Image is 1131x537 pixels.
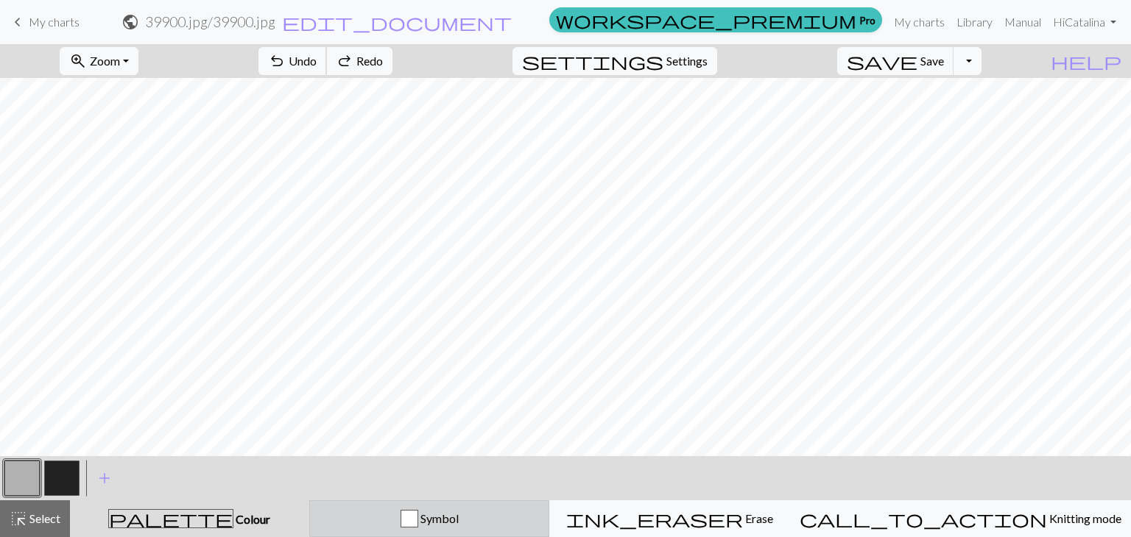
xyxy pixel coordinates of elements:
button: Knitting mode [790,500,1131,537]
span: zoom_in [69,51,87,71]
span: My charts [29,15,80,29]
button: Zoom [60,47,138,75]
span: public [121,12,139,32]
button: Undo [258,47,327,75]
span: palette [109,508,233,529]
button: Symbol [309,500,550,537]
span: redo [336,51,353,71]
button: Erase [549,500,790,537]
i: Settings [522,52,663,70]
span: Select [27,511,60,525]
span: Zoom [90,54,120,68]
a: Pro [549,7,882,32]
button: SettingsSettings [512,47,717,75]
a: Library [951,7,998,37]
span: keyboard_arrow_left [9,12,27,32]
span: settings [522,51,663,71]
span: save [847,51,917,71]
span: undo [268,51,286,71]
a: My charts [888,7,951,37]
a: HiCatalina [1047,7,1122,37]
button: Save [837,47,954,75]
button: Redo [326,47,392,75]
span: Knitting mode [1047,511,1121,525]
span: Settings [666,52,708,70]
span: Redo [356,54,383,68]
a: Manual [998,7,1047,37]
h2: 39900.jpg / 39900.jpg [145,13,275,30]
span: help [1051,51,1121,71]
span: ink_eraser [566,508,743,529]
button: Colour [70,500,309,537]
span: call_to_action [800,508,1047,529]
span: Erase [743,511,773,525]
a: My charts [9,10,80,35]
span: workspace_premium [556,10,856,30]
span: Undo [289,54,317,68]
span: Save [920,54,944,68]
span: edit_document [282,12,512,32]
span: Colour [233,512,270,526]
span: add [96,468,113,488]
span: highlight_alt [10,508,27,529]
span: Symbol [418,511,459,525]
